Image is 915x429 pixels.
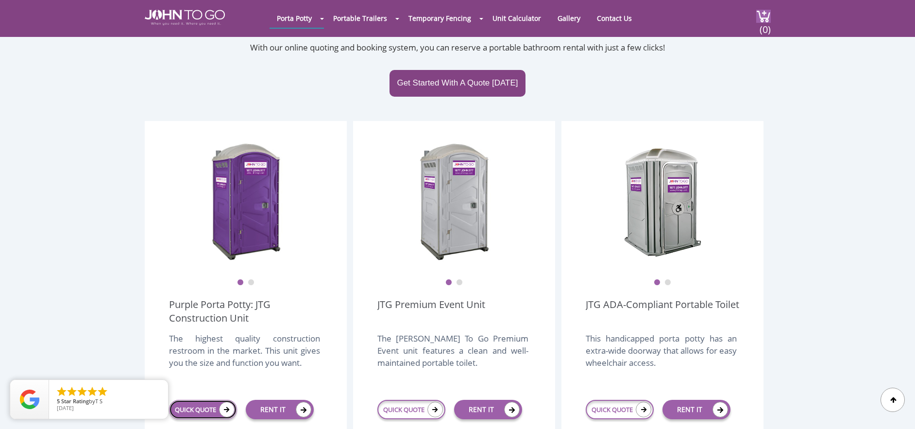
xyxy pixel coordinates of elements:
[445,279,452,286] button: 1 of 2
[624,140,701,262] img: ADA Handicapped Accessible Unit
[56,386,68,397] li: 
[145,10,225,25] img: JOHN to go
[57,404,74,412] span: [DATE]
[169,400,237,419] a: QUICK QUOTE
[57,398,160,405] span: by
[57,397,60,405] span: 5
[76,386,88,397] li: 
[97,386,108,397] li: 
[586,332,737,379] div: This handicapped porta potty has an extra-wide doorway that allows for easy wheelchair access.
[454,400,522,419] a: RENT IT
[664,279,671,286] button: 2 of 2
[654,279,661,286] button: 1 of 2
[61,397,89,405] span: Star Rating
[759,15,771,36] span: (0)
[590,9,639,28] a: Contact Us
[95,397,102,405] span: T S
[145,42,771,53] p: With our online quoting and booking system, you can reserve a portable bathroom rental with just ...
[169,298,322,325] a: Purple Porta Potty: JTG Construction Unit
[326,9,394,28] a: Portable Trailers
[377,400,445,419] a: QUICK QUOTE
[270,9,319,28] a: Porta Potty
[169,332,320,379] div: The highest quality construction restroom in the market. This unit gives you the size and functio...
[66,386,78,397] li: 
[390,70,525,96] a: Get Started With A Quote [DATE]
[248,279,254,286] button: 2 of 2
[586,400,654,419] a: QUICK QUOTE
[86,386,98,397] li: 
[485,9,548,28] a: Unit Calculator
[246,400,314,419] a: RENT IT
[756,10,771,23] img: cart a
[456,279,463,286] button: 2 of 2
[20,390,39,409] img: Review Rating
[401,9,478,28] a: Temporary Fencing
[586,298,739,325] a: JTG ADA-Compliant Portable Toilet
[237,279,244,286] button: 1 of 2
[662,400,730,419] a: RENT IT
[377,298,485,325] a: JTG Premium Event Unit
[550,9,588,28] a: Gallery
[377,332,528,379] div: The [PERSON_NAME] To Go Premium Event unit features a clean and well-maintained portable toilet.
